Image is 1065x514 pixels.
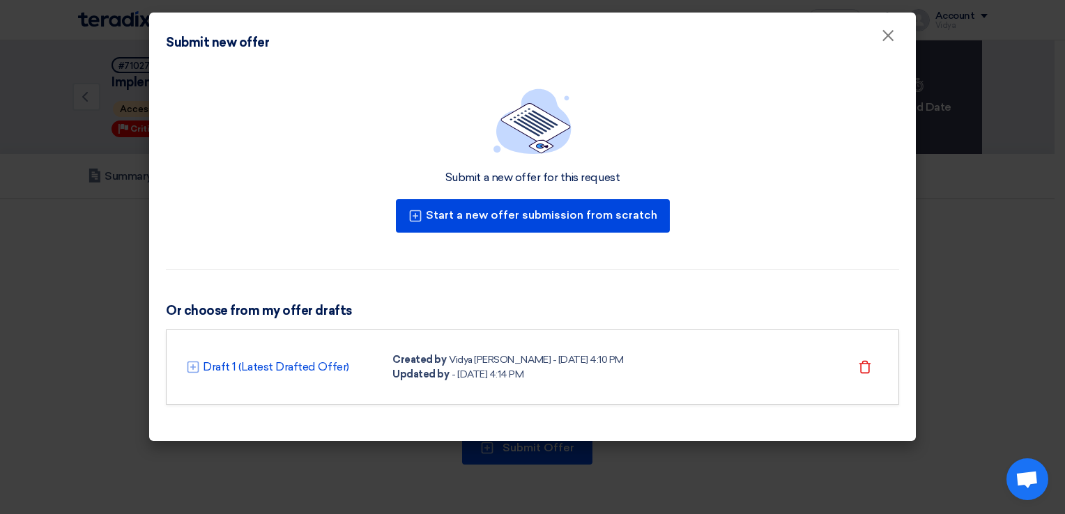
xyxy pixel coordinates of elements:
[396,199,670,233] button: Start a new offer submission from scratch
[166,33,269,52] div: Submit new offer
[392,352,446,367] div: Created by
[426,208,657,221] font: Start a new offer submission from scratch
[166,303,899,318] h3: Or choose from my offer drafts
[881,25,895,53] span: ×
[870,22,906,50] button: Close
[392,367,449,382] div: Updated by
[445,171,620,185] div: Submit a new offer for this request
[203,359,349,375] a: Draft 1 (Latest Drafted Offer)
[493,88,572,154] img: empty_state_list.svg
[449,352,624,367] div: Vidya [PERSON_NAME] - [DATE] 4:10 PM
[1006,458,1048,500] a: Open chat
[452,367,523,382] div: - [DATE] 4:14 PM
